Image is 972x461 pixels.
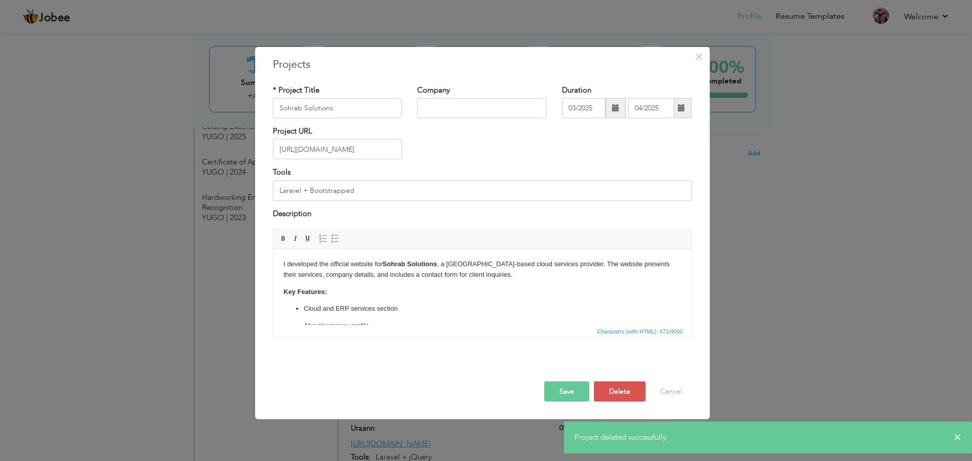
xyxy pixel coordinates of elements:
label: Duration [562,85,591,95]
input: From [562,98,605,118]
div: Statistics [595,327,686,336]
span: × [695,47,703,65]
label: Description [273,208,311,219]
button: Cancel [650,382,692,402]
a: Insert/Remove Bulleted List [330,233,341,244]
span: × [954,432,961,442]
span: Characters (with HTML): 471/4000 [595,327,685,336]
a: Bold [278,233,289,244]
h3: Projects [273,57,692,72]
a: Italic [290,233,301,244]
span: Project deleted successfully. [575,432,668,442]
a: Insert/Remove Numbered List [317,233,329,244]
button: Delete [594,382,645,402]
label: Tools [273,167,291,178]
button: Close [691,48,707,64]
input: Present [628,98,674,118]
button: Save [544,382,589,402]
label: Project URL [273,126,312,137]
iframe: Rich Text Editor, projectEditor [273,249,692,325]
label: Company [417,85,450,95]
p: About/company profile [30,72,388,82]
a: Underline [302,233,313,244]
label: * Project Title [273,85,319,95]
